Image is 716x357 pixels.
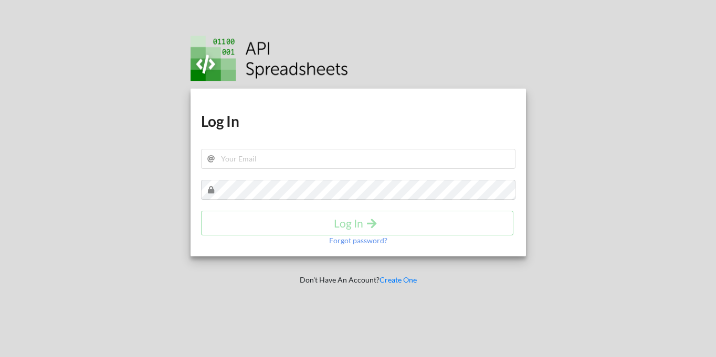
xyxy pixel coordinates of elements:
h1: Log In [201,112,515,131]
img: Logo.png [191,36,348,81]
p: Don't Have An Account? [183,275,533,285]
p: Forgot password? [329,235,387,246]
a: Create One [380,275,417,284]
input: Your Email [201,149,515,169]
